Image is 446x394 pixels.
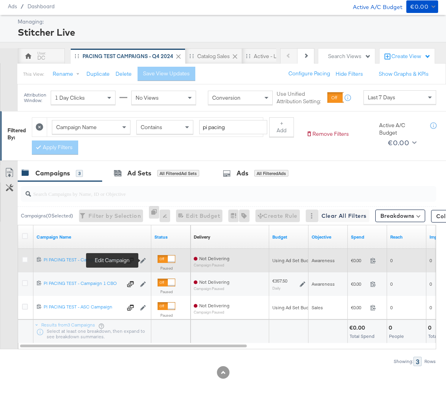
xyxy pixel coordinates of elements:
[23,71,44,77] div: This View:
[28,3,55,9] a: Dashboard
[44,304,122,310] div: PI PACING TEST - ASC Campaign
[379,122,422,136] div: Active A/C Budget
[429,281,432,287] span: 0
[312,234,345,240] a: Your campaign's objective.
[254,170,288,177] div: All Filtered Ads
[194,234,210,240] div: Delivery
[199,255,229,261] span: Not Delivering
[351,305,367,310] span: €0.00
[44,304,122,312] a: PI PACING TEST - ASC Campaign
[312,305,323,310] span: Sales
[328,53,371,60] div: Search Views
[83,53,173,60] div: PACING TEST CAMPAIGNS - Q4 2024
[194,310,229,314] sub: Campaign Paused
[336,70,363,78] button: Hide Filters
[194,234,210,240] a: Reflects the ability of your Ad Campaign to achieve delivery based on ad states, schedule and bud...
[351,234,384,240] a: The total amount spent to date.
[385,136,418,149] button: €0.00
[390,281,393,287] span: 0
[197,53,230,60] div: Catalog Sales
[389,333,404,339] span: People
[199,303,229,308] span: Not Delivering
[37,54,45,62] div: DC
[254,53,304,60] div: Active - Last 30 Days
[428,324,434,332] div: 0
[406,0,438,13] button: €0.00
[158,313,175,318] label: Paused
[18,26,436,39] div: Stitcher Live
[141,124,162,131] span: Contains
[424,359,436,364] div: Rows
[272,234,305,240] a: The maximum amount you're willing to spend on your ads, on average each day or over the lifetime ...
[388,137,409,149] div: €0.00
[154,234,187,240] a: Shows the current state of your Ad Campaign.
[272,305,316,311] div: Using Ad Set Budget
[277,90,324,105] label: Use Unified Attribution Setting:
[351,257,367,263] span: €0.00
[37,234,148,240] a: Your campaign name.
[246,54,250,58] div: Drag to reorder tab
[76,170,83,177] div: 3
[31,183,401,198] input: Search Campaigns by Name, ID or Objective
[158,266,175,271] label: Paused
[413,357,422,367] div: 3
[410,2,428,12] div: €0.00
[75,54,79,58] div: Drag to reorder tab
[349,324,367,332] div: €0.00
[212,94,240,101] span: Conversion
[321,211,367,221] span: Clear All Filters
[390,305,393,310] span: 0
[283,67,336,81] button: Configure Pacing
[127,169,151,178] div: Ad Sets
[390,257,393,263] span: 0
[429,305,432,310] span: 0
[44,257,122,263] div: PI PACING TEST - Campaign 2 Manual
[379,70,429,78] button: Show Graphs & KPIs
[194,263,229,267] sub: Campaign Paused
[272,286,281,290] sub: Daily
[350,333,374,339] span: Total Spend
[140,257,148,264] button: Edit Campaign
[318,210,370,222] button: Clear All Filters
[389,324,395,332] div: 0
[35,169,70,178] div: Campaigns
[55,94,85,101] span: 1 Day Clicks
[194,286,229,291] sub: Campaign Paused
[312,257,335,263] span: Awareness
[272,278,287,284] div: €357.50
[189,54,194,58] div: Drag to reorder tab
[44,280,122,286] div: PI PACING TEST - Campaign 1 CBO
[199,279,229,285] span: Not Delivering
[24,92,47,103] div: Attribution Window:
[429,257,432,263] span: 0
[44,257,122,264] a: PI PACING TEST - Campaign 2 Manual
[86,70,110,78] button: Duplicate
[44,280,122,288] a: PI PACING TEST - Campaign 1 CBO
[116,70,132,78] button: Delete
[390,234,423,240] a: The number of people your ad was served to.
[312,281,335,287] span: Awareness
[56,124,97,131] span: Campaign Name
[393,359,413,364] div: Showing:
[368,94,395,101] span: Last 7 Days
[136,94,159,101] span: No Views
[157,170,199,177] div: All Filtered Ad Sets
[17,3,28,9] span: /
[149,206,160,226] div: 0
[237,169,248,178] div: Ads
[158,289,175,294] label: Paused
[306,130,349,138] button: Remove Filters
[199,120,267,135] input: Enter a search term
[18,18,436,26] div: Managing:
[428,333,438,339] span: Total
[351,281,367,287] span: €0.00
[272,257,316,264] div: Using Ad Set Budget
[7,127,26,141] div: Filtered By:
[21,212,73,219] div: Campaigns ( 0 Selected)
[269,117,294,137] button: + Add
[391,53,431,60] div: Create View
[8,3,17,9] span: Ads
[345,0,402,12] div: Active A/C Budget
[375,210,425,222] button: Breakdowns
